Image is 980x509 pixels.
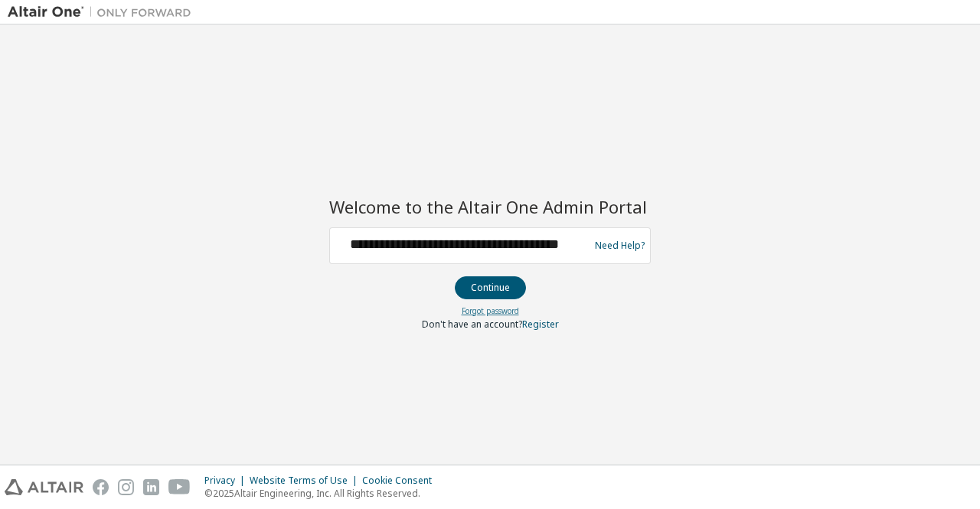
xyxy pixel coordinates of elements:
[362,475,441,487] div: Cookie Consent
[204,475,250,487] div: Privacy
[118,479,134,495] img: instagram.svg
[93,479,109,495] img: facebook.svg
[5,479,83,495] img: altair_logo.svg
[204,487,441,500] p: © 2025 Altair Engineering, Inc. All Rights Reserved.
[455,276,526,299] button: Continue
[595,245,645,246] a: Need Help?
[422,318,522,331] span: Don't have an account?
[329,196,651,217] h2: Welcome to the Altair One Admin Portal
[250,475,362,487] div: Website Terms of Use
[8,5,199,20] img: Altair One
[168,479,191,495] img: youtube.svg
[522,318,559,331] a: Register
[143,479,159,495] img: linkedin.svg
[462,305,519,316] a: Forgot password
